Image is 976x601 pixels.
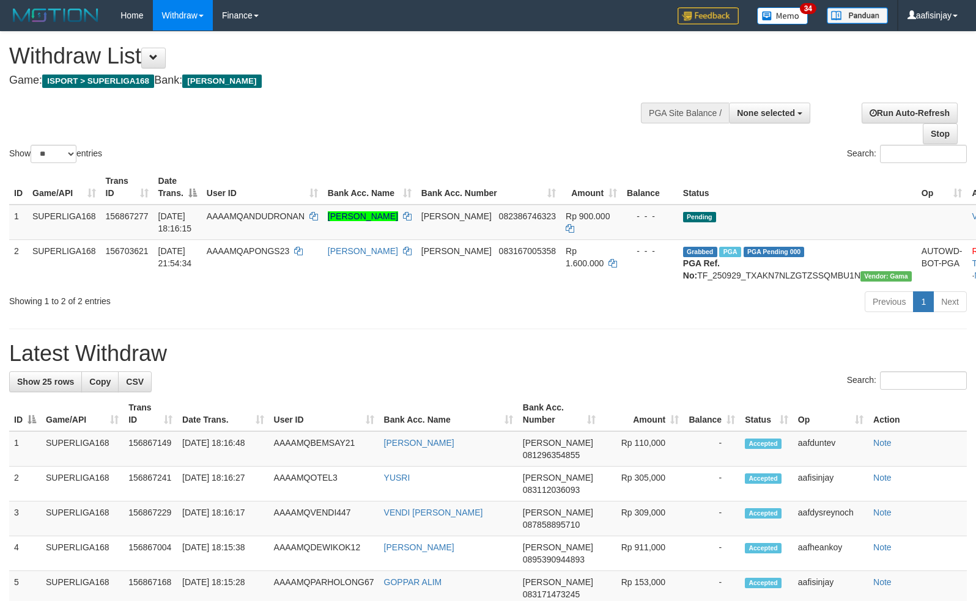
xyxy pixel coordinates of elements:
[9,371,82,392] a: Show 25 rows
[41,536,124,571] td: SUPERLIGA168
[729,103,810,123] button: None selected
[269,467,379,501] td: AAAAMQOTEL3
[384,508,483,517] a: VENDI [PERSON_NAME]
[880,371,967,390] input: Search:
[744,247,805,257] span: PGA Pending
[523,438,593,448] span: [PERSON_NAME]
[384,542,454,552] a: [PERSON_NAME]
[873,508,892,517] a: Note
[683,258,720,280] b: PGA Ref. No:
[865,291,914,312] a: Previous
[269,501,379,536] td: AAAAMQVENDI447
[202,170,323,205] th: User ID: activate to sort column ascending
[561,170,622,205] th: Amount: activate to sort column ascending
[101,170,153,205] th: Trans ID: activate to sort column ascending
[9,170,28,205] th: ID
[323,170,416,205] th: Bank Acc. Name: activate to sort column ascending
[28,205,101,240] td: SUPERLIGA168
[601,431,684,467] td: Rp 110,000
[684,396,740,431] th: Balance: activate to sort column ascending
[684,467,740,501] td: -
[523,555,585,564] span: Copy 0895390944893 to clipboard
[719,247,741,257] span: Marked by aafchhiseyha
[847,145,967,163] label: Search:
[9,501,41,536] td: 3
[384,473,410,483] a: YUSRI
[177,431,268,467] td: [DATE] 18:16:48
[158,246,192,268] span: [DATE] 21:54:34
[523,520,580,530] span: Copy 087858895710 to clipboard
[745,473,782,484] span: Accepted
[269,431,379,467] td: AAAAMQBEMSAY21
[9,536,41,571] td: 4
[9,431,41,467] td: 1
[880,145,967,163] input: Search:
[269,396,379,431] th: User ID: activate to sort column ascending
[523,473,593,483] span: [PERSON_NAME]
[523,542,593,552] span: [PERSON_NAME]
[745,578,782,588] span: Accepted
[523,485,580,495] span: Copy 083112036093 to clipboard
[31,145,76,163] select: Showentries
[523,450,580,460] span: Copy 081296354855 to clipboard
[684,536,740,571] td: -
[177,396,268,431] th: Date Trans.: activate to sort column ascending
[622,170,678,205] th: Balance
[106,246,149,256] span: 156703621
[523,589,580,599] span: Copy 083171473245 to clipboard
[745,439,782,449] span: Accepted
[873,577,892,587] a: Note
[106,211,149,221] span: 156867277
[9,290,397,307] div: Showing 1 to 2 of 2 entries
[182,75,261,88] span: [PERSON_NAME]
[518,396,601,431] th: Bank Acc. Number: activate to sort column ascending
[793,467,868,501] td: aafisinjay
[745,508,782,519] span: Accepted
[860,271,912,282] span: Vendor URL: https://trx31.1velocity.biz
[678,170,917,205] th: Status
[269,536,379,571] td: AAAAMQDEWIKOK12
[421,246,492,256] span: [PERSON_NAME]
[9,341,967,366] h1: Latest Withdraw
[9,44,638,68] h1: Withdraw List
[499,246,556,256] span: Copy 083167005358 to clipboard
[913,291,934,312] a: 1
[827,7,888,24] img: panduan.png
[416,170,561,205] th: Bank Acc. Number: activate to sort column ascending
[328,246,398,256] a: [PERSON_NAME]
[499,211,556,221] span: Copy 082386746323 to clipboard
[627,245,673,257] div: - - -
[124,536,177,571] td: 156867004
[158,211,192,233] span: [DATE] 18:16:15
[793,536,868,571] td: aafheankoy
[868,396,967,431] th: Action
[126,377,144,387] span: CSV
[328,211,398,221] a: [PERSON_NAME]
[873,438,892,448] a: Note
[153,170,202,205] th: Date Trans.: activate to sort column descending
[41,467,124,501] td: SUPERLIGA168
[800,3,816,14] span: 34
[118,371,152,392] a: CSV
[847,371,967,390] label: Search:
[523,508,593,517] span: [PERSON_NAME]
[28,239,101,286] td: SUPERLIGA168
[678,239,917,286] td: TF_250929_TXAKN7NLZGTZSSQMBU1N
[177,501,268,536] td: [DATE] 18:16:17
[41,396,124,431] th: Game/API: activate to sort column ascending
[793,431,868,467] td: aafduntev
[177,536,268,571] td: [DATE] 18:15:38
[9,205,28,240] td: 1
[124,501,177,536] td: 156867229
[9,6,102,24] img: MOTION_logo.png
[601,396,684,431] th: Amount: activate to sort column ascending
[41,501,124,536] td: SUPERLIGA168
[757,7,808,24] img: Button%20Memo.svg
[9,467,41,501] td: 2
[523,577,593,587] span: [PERSON_NAME]
[379,396,518,431] th: Bank Acc. Name: activate to sort column ascending
[28,170,101,205] th: Game/API: activate to sort column ascending
[566,246,604,268] span: Rp 1.600.000
[873,473,892,483] a: Note
[737,108,795,118] span: None selected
